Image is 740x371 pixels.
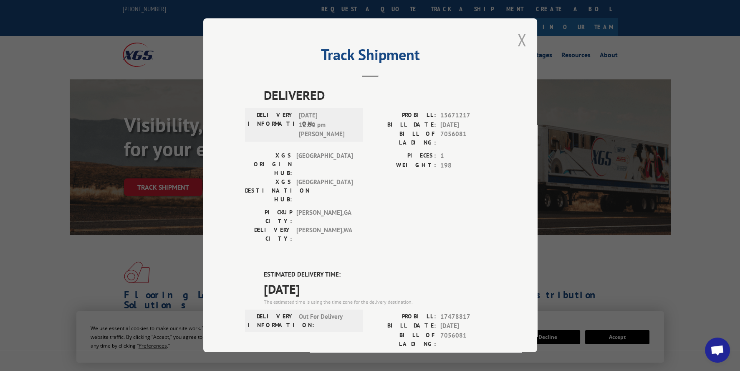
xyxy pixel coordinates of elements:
h2: Track Shipment [245,49,495,65]
div: The estimated time is using the time zone for the delivery destination. [264,298,495,306]
button: Close modal [518,29,527,51]
span: [GEOGRAPHIC_DATA] [296,151,353,178]
span: 1 [440,151,495,161]
label: BILL DATE: [370,321,436,331]
label: PROBILL: [370,111,436,120]
label: PIECES: [370,151,436,161]
span: [PERSON_NAME] , WA [296,226,353,243]
span: DELIVERED [264,86,495,104]
span: [DATE] [440,321,495,331]
span: [DATE] 12:30 pm [PERSON_NAME] [299,111,355,139]
label: PICKUP CITY: [245,208,292,226]
span: [GEOGRAPHIC_DATA] [296,178,353,204]
span: [DATE] [264,280,495,298]
span: 15671217 [440,111,495,120]
label: BILL OF LADING: [370,130,436,147]
label: DELIVERY CITY: [245,226,292,243]
span: 7056081 [440,331,495,348]
span: [PERSON_NAME] , GA [296,208,353,226]
label: BILL DATE: [370,120,436,130]
label: DELIVERY INFORMATION: [248,312,295,330]
span: 198 [440,161,495,170]
span: [DATE] [440,120,495,130]
label: DELIVERY INFORMATION: [248,111,295,139]
label: PROBILL: [370,312,436,322]
span: 7056081 [440,130,495,147]
label: XGS DESTINATION HUB: [245,178,292,204]
span: Out For Delivery [299,312,355,330]
label: XGS ORIGIN HUB: [245,151,292,178]
label: WEIGHT: [370,161,436,170]
div: Open chat [705,338,730,363]
label: ESTIMATED DELIVERY TIME: [264,270,495,280]
label: BILL OF LADING: [370,331,436,348]
span: 17478817 [440,312,495,322]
